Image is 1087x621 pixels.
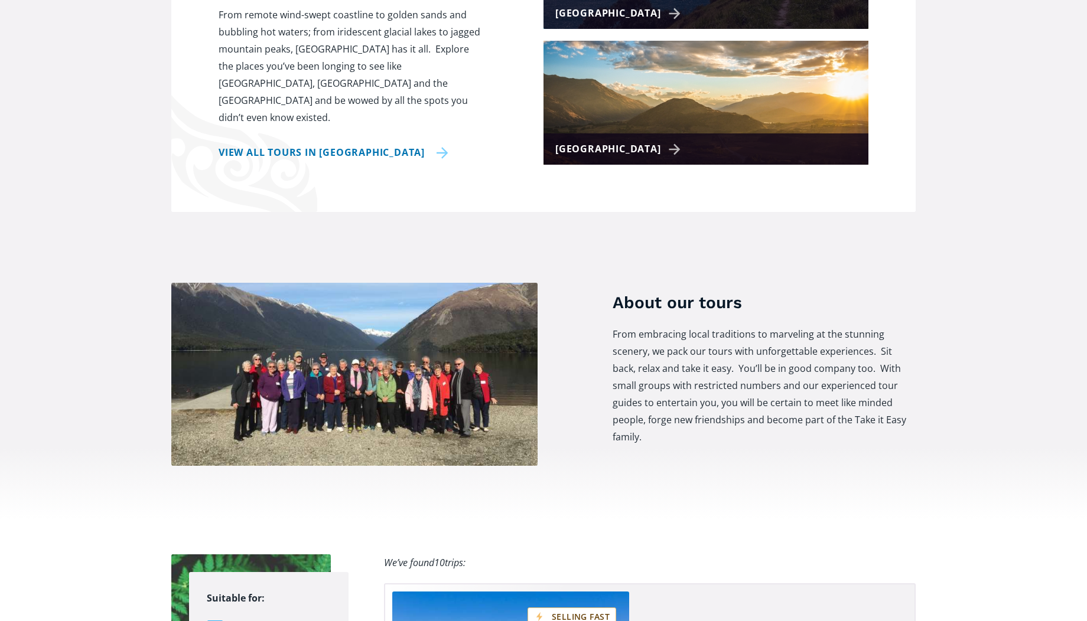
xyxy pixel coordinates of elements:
span: 10 [434,556,445,569]
div: [GEOGRAPHIC_DATA] [555,140,685,158]
p: From embracing local traditions to marveling at the stunning scenery, we pack our tours with unfo... [613,326,916,446]
h3: About our tours [613,291,916,314]
p: From remote wind-swept coastline to golden sands and bubbling hot waters; from iridescent glacial... [219,6,484,126]
div: [GEOGRAPHIC_DATA] [555,5,685,22]
a: [GEOGRAPHIC_DATA] [543,41,868,165]
div: We’ve found trips: [384,554,466,571]
legend: Suitable for: [207,590,265,607]
a: View all tours in [GEOGRAPHIC_DATA] [219,144,448,161]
